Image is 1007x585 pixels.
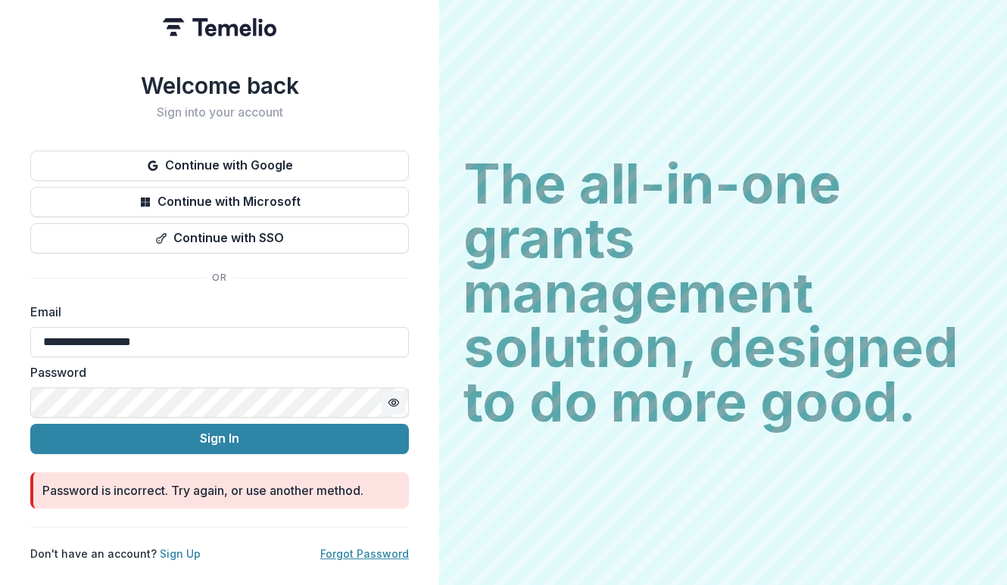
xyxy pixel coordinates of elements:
label: Password [30,363,400,381]
p: Don't have an account? [30,546,201,562]
h1: Welcome back [30,72,409,99]
a: Forgot Password [320,547,409,560]
label: Email [30,303,400,321]
a: Sign Up [160,547,201,560]
button: Continue with SSO [30,223,409,254]
button: Toggle password visibility [382,391,406,415]
button: Sign In [30,424,409,454]
button: Continue with Microsoft [30,187,409,217]
button: Continue with Google [30,151,409,181]
img: Temelio [163,18,276,36]
h2: Sign into your account [30,105,409,120]
div: Password is incorrect. Try again, or use another method. [42,481,363,499]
